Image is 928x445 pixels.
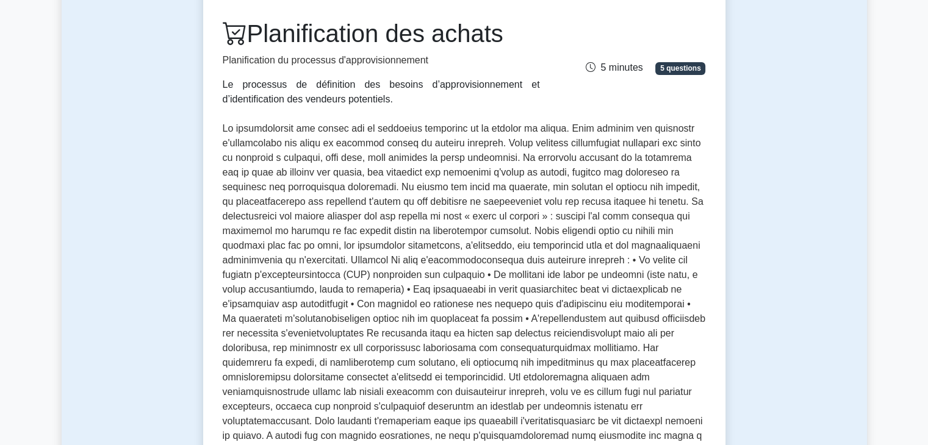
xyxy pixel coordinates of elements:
font: Planification du processus d'approvisionnement [223,55,428,65]
font: 5 questions [660,64,701,73]
font: Planification des achats [247,20,503,47]
font: Le processus de définition des besoins d’approvisionnement et d’identification des vendeurs poten... [223,79,540,104]
font: 5 minutes [600,62,642,73]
